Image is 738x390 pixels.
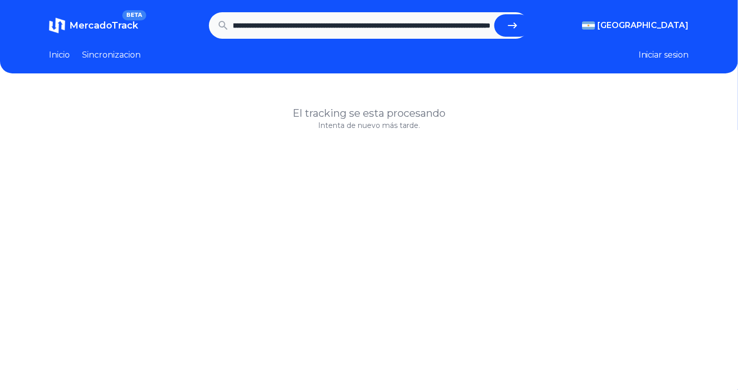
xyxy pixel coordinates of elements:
a: Inicio [49,49,70,61]
h1: El tracking se esta procesando [49,106,689,120]
img: MercadoTrack [49,17,65,34]
span: [GEOGRAPHIC_DATA] [597,19,689,32]
span: BETA [122,10,146,20]
a: Sincronizacion [82,49,141,61]
button: [GEOGRAPHIC_DATA] [582,19,689,32]
button: Iniciar sesion [639,49,689,61]
span: MercadoTrack [69,20,138,31]
p: Intenta de nuevo más tarde. [49,120,689,131]
a: MercadoTrackBETA [49,17,138,34]
img: Argentina [582,21,595,30]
